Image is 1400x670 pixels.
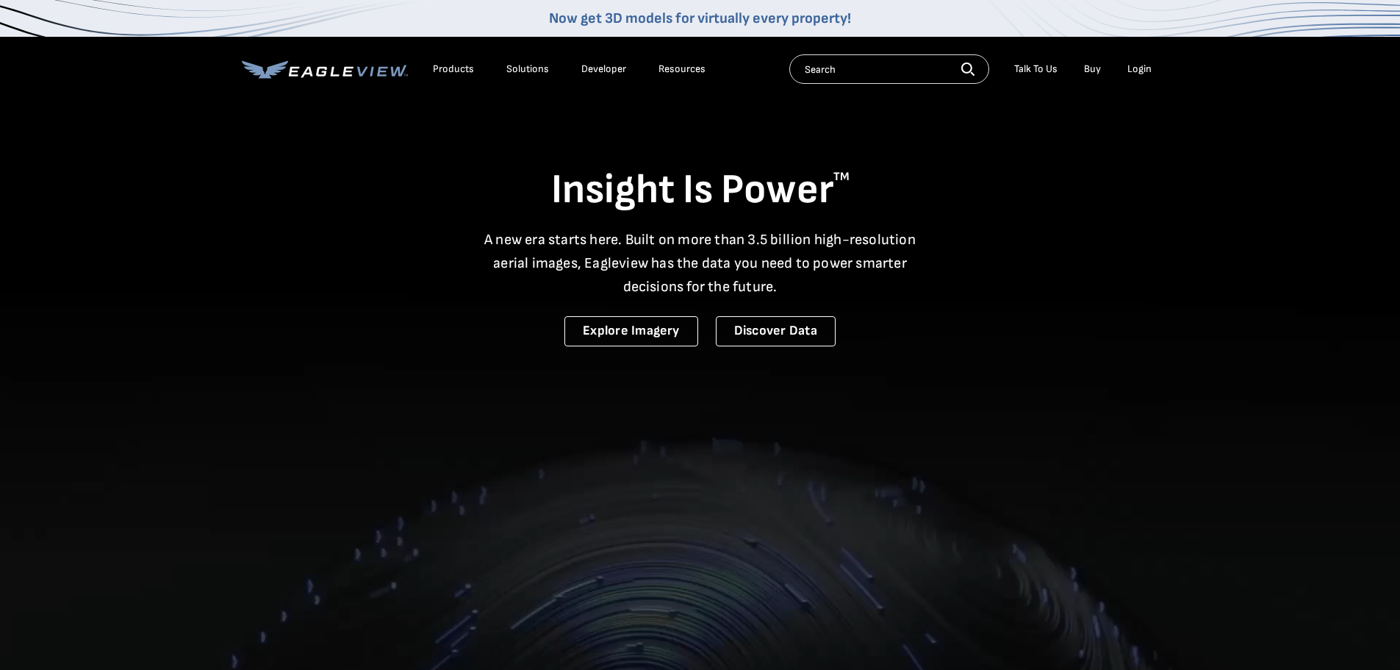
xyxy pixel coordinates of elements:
div: Talk To Us [1014,63,1058,76]
div: Login [1127,63,1152,76]
a: Buy [1084,63,1101,76]
sup: TM [833,170,850,184]
a: Discover Data [716,316,836,346]
div: Resources [658,63,706,76]
div: Solutions [506,63,549,76]
p: A new era starts here. Built on more than 3.5 billion high-resolution aerial images, Eagleview ha... [475,228,925,299]
div: Products [433,63,474,76]
input: Search [789,54,989,84]
a: Developer [581,63,626,76]
h1: Insight Is Power [242,165,1159,216]
a: Explore Imagery [564,316,698,346]
a: Now get 3D models for virtually every property! [549,10,851,27]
